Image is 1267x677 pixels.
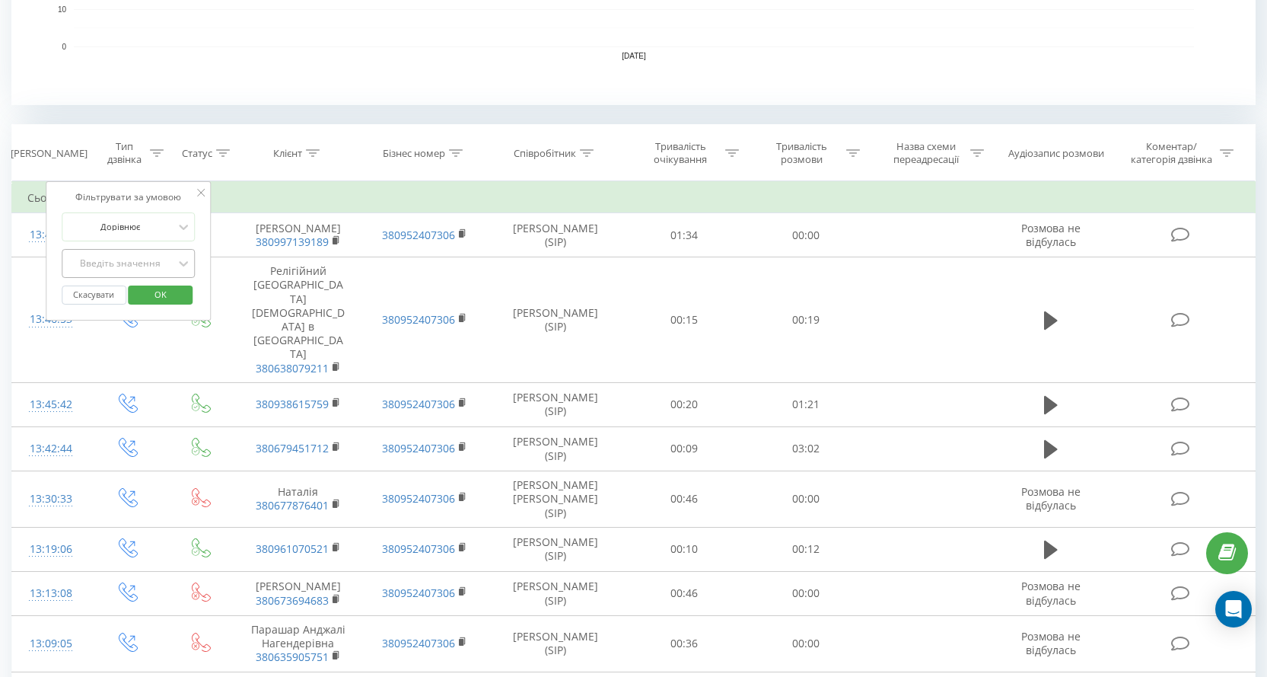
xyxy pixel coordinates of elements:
[382,491,455,506] a: 380952407306
[382,441,455,455] a: 380952407306
[640,140,721,166] div: Тривалість очікування
[1021,629,1081,657] span: Розмова не відбулась
[488,257,624,383] td: [PERSON_NAME] (SIP)
[256,650,329,664] a: 380635905751
[103,140,145,166] div: Тип дзвінка
[62,190,196,205] div: Фільтрувати за умовою
[27,390,75,420] div: 13:45:42
[885,140,966,166] div: Назва схеми переадресації
[382,228,455,242] a: 380952407306
[488,426,624,471] td: [PERSON_NAME] (SIP)
[745,571,867,615] td: 00:00
[1127,140,1216,166] div: Коментар/категорія дзвінка
[488,471,624,528] td: [PERSON_NAME] [PERSON_NAME] (SIP)
[623,571,745,615] td: 00:46
[745,426,867,471] td: 03:02
[129,286,193,305] button: OK
[745,527,867,571] td: 00:12
[745,213,867,257] td: 00:00
[62,286,126,305] button: Скасувати
[256,441,329,455] a: 380679451712
[235,471,361,528] td: Наталія
[382,312,455,327] a: 380952407306
[235,616,361,672] td: Парашар Анджалі Нагендерівна
[382,586,455,600] a: 380952407306
[273,147,302,160] div: Клієнт
[27,579,75,608] div: 13:13:08
[623,257,745,383] td: 00:15
[27,434,75,464] div: 13:42:44
[382,541,455,556] a: 380952407306
[745,471,867,528] td: 00:00
[235,571,361,615] td: [PERSON_NAME]
[1021,484,1081,513] span: Розмова не відбулась
[182,147,212,160] div: Статус
[488,616,624,672] td: [PERSON_NAME] (SIP)
[382,636,455,650] a: 380952407306
[1021,579,1081,607] span: Розмова не відбулась
[623,616,745,672] td: 00:36
[66,257,174,270] div: Введіть значення
[761,140,842,166] div: Тривалість розмови
[27,535,75,564] div: 13:19:06
[488,382,624,426] td: [PERSON_NAME] (SIP)
[256,593,329,608] a: 380673694683
[62,43,66,51] text: 0
[623,527,745,571] td: 00:10
[382,397,455,411] a: 380952407306
[514,147,576,160] div: Співробітник
[488,527,624,571] td: [PERSON_NAME] (SIP)
[383,147,445,160] div: Бізнес номер
[1008,147,1104,160] div: Аудіозапис розмови
[27,629,75,659] div: 13:09:05
[235,257,361,383] td: Релігійний [GEOGRAPHIC_DATA][DEMOGRAPHIC_DATA] в [GEOGRAPHIC_DATA]
[11,147,88,160] div: [PERSON_NAME]
[1021,221,1081,249] span: Розмова не відбулась
[235,213,361,257] td: [PERSON_NAME]
[256,361,329,375] a: 380638079211
[27,305,75,334] div: 13:46:53
[623,426,745,471] td: 00:09
[256,397,329,411] a: 380938615759
[256,541,329,556] a: 380961070521
[745,382,867,426] td: 01:21
[745,257,867,383] td: 00:19
[623,471,745,528] td: 00:46
[623,382,745,426] td: 00:20
[58,5,67,14] text: 10
[256,235,329,249] a: 380997139189
[12,183,1256,213] td: Сьогодні
[488,213,624,257] td: [PERSON_NAME] (SIP)
[1215,591,1252,628] div: Open Intercom Messenger
[623,213,745,257] td: 01:34
[27,484,75,514] div: 13:30:33
[488,571,624,615] td: [PERSON_NAME] (SIP)
[745,616,867,672] td: 00:00
[139,283,182,306] span: OK
[27,220,75,250] div: 13:49:40
[622,52,646,60] text: [DATE]
[256,498,329,513] a: 380677876401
